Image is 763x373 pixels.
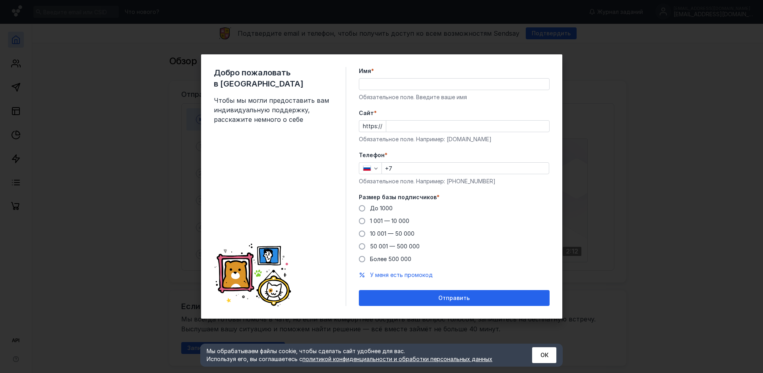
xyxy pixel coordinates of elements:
[532,347,556,363] button: ОК
[370,205,393,211] span: До 1000
[359,93,550,101] div: Обязательное поле. Введите ваше имя
[359,151,385,159] span: Телефон
[214,67,333,89] span: Добро пожаловать в [GEOGRAPHIC_DATA]
[359,193,437,201] span: Размер базы подписчиков
[359,177,550,185] div: Обязательное поле. Например: [PHONE_NUMBER]
[370,271,433,278] span: У меня есть промокод
[214,96,333,124] span: Чтобы мы могли предоставить вам индивидуальную поддержку, расскажите немного о себе
[370,217,409,224] span: 1 001 — 10 000
[359,67,371,75] span: Имя
[438,295,470,302] span: Отправить
[370,256,411,262] span: Более 500 000
[370,230,414,237] span: 10 001 — 50 000
[359,109,374,117] span: Cайт
[370,271,433,279] button: У меня есть промокод
[370,243,420,250] span: 50 001 — 500 000
[359,290,550,306] button: Отправить
[302,356,492,362] a: политикой конфиденциальности и обработки персональных данных
[359,135,550,143] div: Обязательное поле. Например: [DOMAIN_NAME]
[207,347,513,363] div: Мы обрабатываем файлы cookie, чтобы сделать сайт удобнее для вас. Используя его, вы соглашаетесь c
